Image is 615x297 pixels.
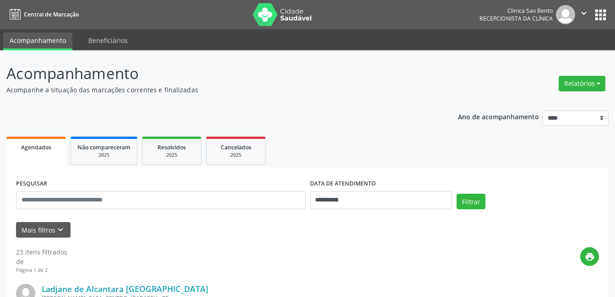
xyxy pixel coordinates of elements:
div: Página 1 de 2 [16,266,67,274]
div: 2025 [149,152,195,159]
a: Acompanhamento [3,32,72,50]
span: Central de Marcação [24,11,79,18]
a: Central de Marcação [6,7,79,22]
div: 2025 [77,152,131,159]
p: Ano de acompanhamento [458,111,539,122]
button: apps [593,7,609,23]
i: keyboard_arrow_down [55,225,65,235]
i:  [579,8,589,18]
a: Beneficiários [82,32,134,48]
p: Acompanhamento [6,62,428,85]
button: Relatórios [559,76,605,91]
span: Não compareceram [77,143,131,151]
i: print [585,252,595,262]
div: de [16,257,67,266]
label: PESQUISAR [16,177,47,191]
button: Filtrar [457,194,485,209]
img: img [556,5,575,24]
button: Mais filtroskeyboard_arrow_down [16,222,71,238]
button:  [575,5,593,24]
span: Agendados [21,143,51,151]
label: DATA DE ATENDIMENTO [310,177,376,191]
span: Recepcionista da clínica [479,15,553,22]
div: 2025 [213,152,259,159]
span: Cancelados [221,143,251,151]
button: print [580,247,599,266]
div: Clinica Sao Bento [479,7,553,15]
a: Ladjane de Alcantara [GEOGRAPHIC_DATA] [42,284,208,294]
span: Resolvidos [158,143,186,151]
p: Acompanhe a situação das marcações correntes e finalizadas [6,85,428,95]
div: 23 itens filtrados [16,247,67,257]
